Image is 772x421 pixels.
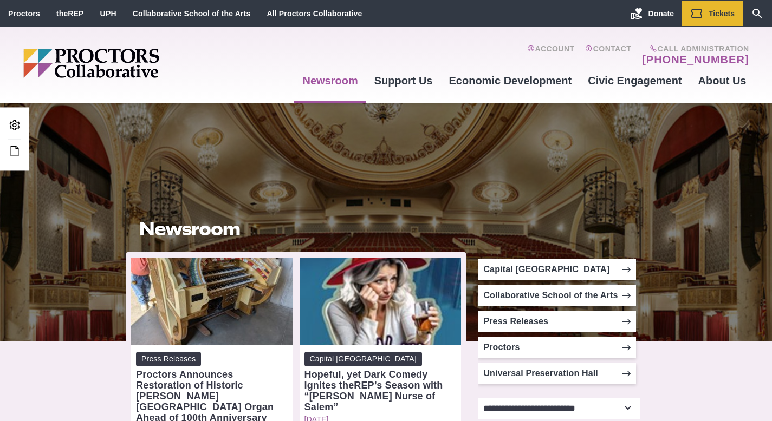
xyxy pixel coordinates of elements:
span: Tickets [709,9,735,18]
a: About Us [690,66,755,95]
a: theREP [56,9,84,18]
a: Admin Area [5,116,24,136]
a: Civic Engagement [580,66,690,95]
a: Capital [GEOGRAPHIC_DATA] Hopeful, yet Dark Comedy Ignites theREP’s Season with “[PERSON_NAME] Nu... [304,352,456,412]
a: All Proctors Collaborative [267,9,362,18]
a: Economic Development [441,66,580,95]
span: Donate [648,9,674,18]
a: Collaborative School of the Arts [133,9,251,18]
span: Press Releases [136,352,201,366]
a: UPH [100,9,116,18]
a: [PHONE_NUMBER] [642,53,749,66]
span: Call Administration [639,44,749,53]
a: Support Us [366,66,441,95]
div: Hopeful, yet Dark Comedy Ignites theREP’s Season with “[PERSON_NAME] Nurse of Salem” [304,369,456,412]
a: Proctors [478,337,636,358]
a: Capital [GEOGRAPHIC_DATA] [478,259,636,280]
a: Donate [622,1,682,26]
a: Press Releases [478,311,636,332]
a: Account [527,44,574,66]
a: Contact [585,44,631,66]
a: Newsroom [294,66,366,95]
a: Search [743,1,772,26]
a: Edit this Post/Page [5,142,24,162]
h1: Newsroom [139,219,453,239]
span: Capital [GEOGRAPHIC_DATA] [304,352,422,366]
select: Select category [478,398,640,419]
img: Proctors logo [23,49,243,78]
a: Proctors [8,9,40,18]
a: Tickets [682,1,743,26]
a: Universal Preservation Hall [478,363,636,384]
a: Collaborative School of the Arts [478,285,636,306]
